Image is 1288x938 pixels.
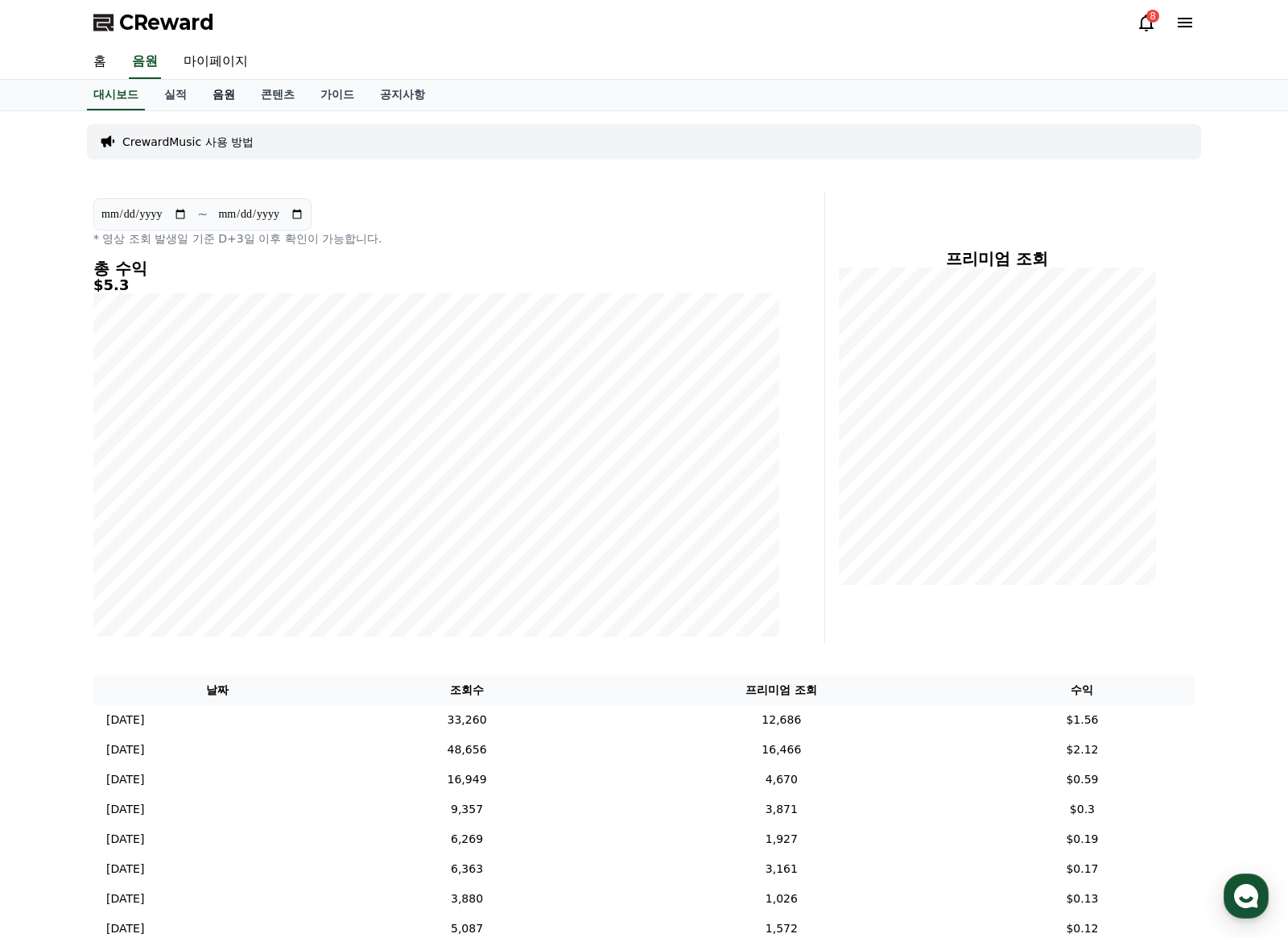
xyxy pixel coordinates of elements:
[93,277,779,293] h5: $5.3
[93,259,779,277] h4: 총 수익
[341,854,593,884] td: 6,363
[93,10,214,35] a: CReward
[593,705,970,735] td: 12,686
[208,511,309,551] a: 설정
[970,854,1195,884] td: $0.17
[593,824,970,854] td: 1,927
[593,675,970,705] th: 프리미엄 조회
[93,675,341,705] th: 날짜
[970,765,1195,795] td: $0.59
[1146,10,1159,23] div: 8
[341,705,593,735] td: 33,260
[1137,13,1156,32] a: 8
[341,824,593,854] td: 6,269
[106,861,144,878] p: [DATE]
[341,765,593,795] td: 16,949
[106,831,144,848] p: [DATE]
[106,511,208,551] a: 대화
[341,735,593,765] td: 48,656
[51,535,60,548] span: 홈
[5,511,106,551] a: 홈
[197,205,208,224] p: ~
[341,675,593,705] th: 조회수
[593,854,970,884] td: 3,161
[87,80,145,110] a: 대시보드
[106,801,144,818] p: [DATE]
[106,890,144,907] p: [DATE]
[106,920,144,937] p: [DATE]
[129,45,161,79] a: 음원
[122,134,254,150] a: CrewardMusic 사용 방법
[147,536,167,549] span: 대화
[249,535,268,548] span: 설정
[367,80,438,110] a: 공지사항
[119,10,214,35] span: CReward
[106,771,144,788] p: [DATE]
[970,675,1195,705] th: 수익
[341,884,593,914] td: 3,880
[970,735,1195,765] td: $2.12
[970,705,1195,735] td: $1.56
[93,230,779,247] p: * 영상 조회 발생일 기준 D+3일 이후 확인이 가능합니다.
[593,765,970,795] td: 4,670
[200,80,248,110] a: 음원
[308,80,367,110] a: 가이드
[341,795,593,824] td: 9,357
[171,45,261,79] a: 마이페이지
[80,45,119,79] a: 홈
[593,735,970,765] td: 16,466
[970,884,1195,914] td: $0.13
[970,824,1195,854] td: $0.19
[106,741,144,758] p: [DATE]
[106,712,144,728] p: [DATE]
[593,884,970,914] td: 1,026
[248,80,308,110] a: 콘텐츠
[838,250,1156,268] h4: 프리미엄 조회
[593,795,970,824] td: 3,871
[970,795,1195,824] td: $0.3
[151,80,200,110] a: 실적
